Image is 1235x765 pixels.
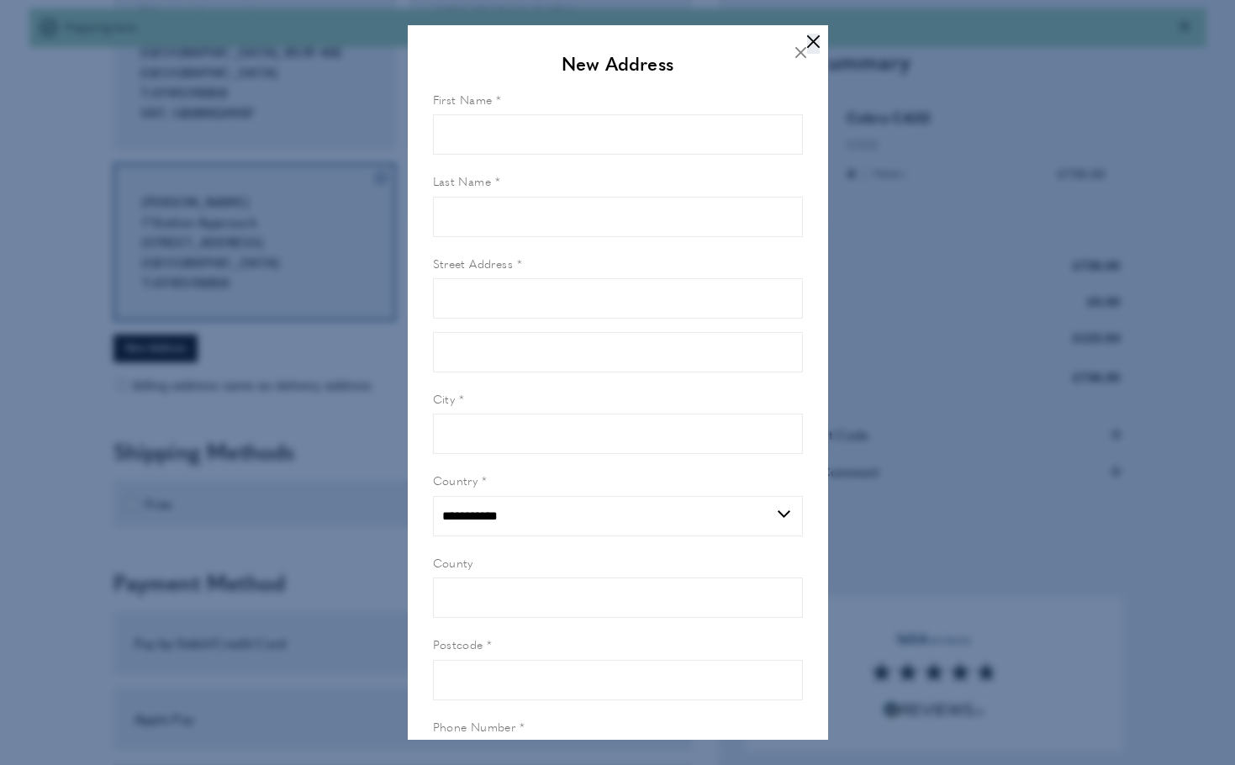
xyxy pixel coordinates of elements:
[433,255,514,272] span: Street Address
[433,554,473,571] span: County
[433,50,803,76] h2: New Address
[433,472,478,488] span: Country
[433,390,456,407] span: City
[433,636,483,652] span: Postcode
[433,718,516,735] span: Phone Number
[433,91,493,108] span: First Name
[433,172,492,189] span: Last Name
